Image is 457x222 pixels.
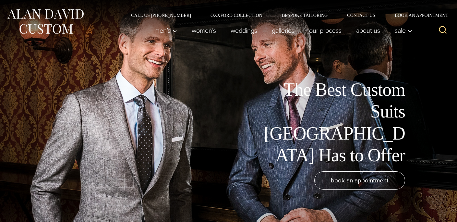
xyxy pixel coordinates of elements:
[385,13,451,18] a: Book an Appointment
[147,24,416,37] nav: Primary Navigation
[302,24,349,37] a: Our Process
[185,24,223,37] a: Women’s
[349,24,388,37] a: About Us
[121,13,451,18] nav: Secondary Navigation
[435,23,451,38] button: View Search Form
[201,13,272,18] a: Oxxford Collection
[331,176,389,185] span: book an appointment
[223,24,265,37] a: weddings
[265,24,302,37] a: Galleries
[6,7,84,36] img: Alan David Custom
[314,171,405,190] a: book an appointment
[272,13,337,18] a: Bespoke Tailoring
[121,13,201,18] a: Call Us [PHONE_NUMBER]
[337,13,385,18] a: Contact Us
[154,27,177,34] span: Men’s
[395,27,412,34] span: Sale
[259,79,405,166] h1: The Best Custom Suits [GEOGRAPHIC_DATA] Has to Offer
